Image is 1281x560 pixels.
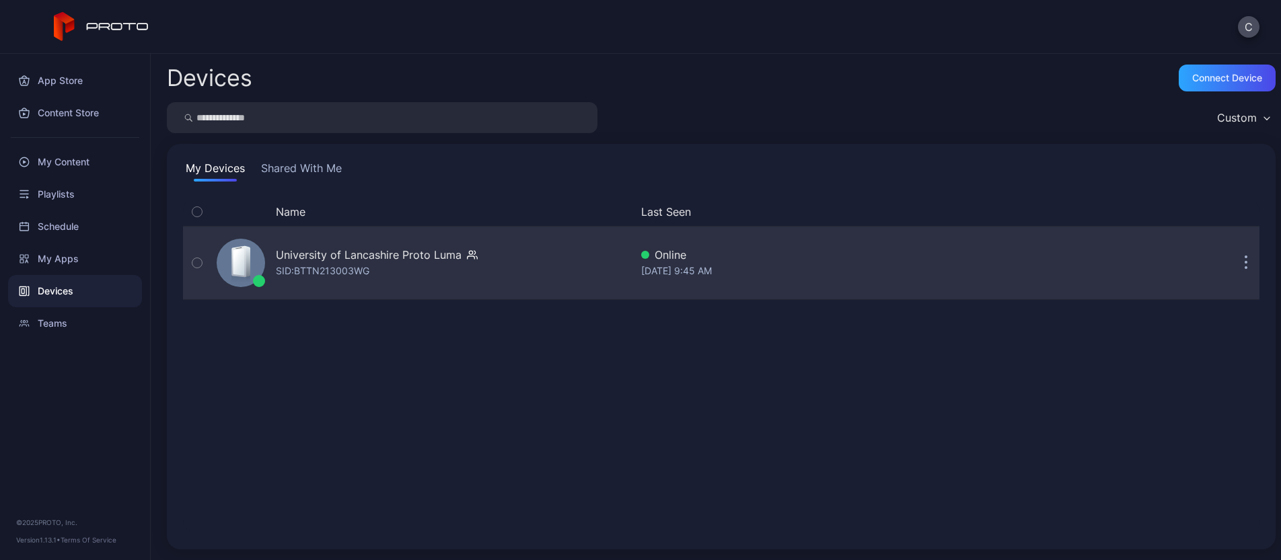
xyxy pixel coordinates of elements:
[8,178,142,210] a: Playlists
[276,263,369,279] div: SID: BTTN213003WG
[8,307,142,339] a: Teams
[641,263,1090,279] div: [DATE] 9:45 AM
[1095,204,1216,220] div: Update Device
[167,66,252,90] h2: Devices
[8,97,142,129] a: Content Store
[1217,111,1257,124] div: Custom
[1233,204,1259,220] div: Options
[641,204,1085,220] button: Last Seen
[1210,102,1276,133] button: Custom
[183,160,248,182] button: My Devices
[16,517,134,528] div: © 2025 PROTO, Inc.
[8,243,142,275] a: My Apps
[641,247,1090,263] div: Online
[1238,16,1259,38] button: C
[258,160,344,182] button: Shared With Me
[276,204,305,220] button: Name
[1192,73,1262,83] div: Connect device
[1179,65,1276,91] button: Connect device
[8,275,142,307] a: Devices
[8,146,142,178] a: My Content
[16,536,61,544] span: Version 1.13.1 •
[61,536,116,544] a: Terms Of Service
[276,247,462,263] div: University of Lancashire Proto Luma
[8,65,142,97] a: App Store
[8,210,142,243] a: Schedule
